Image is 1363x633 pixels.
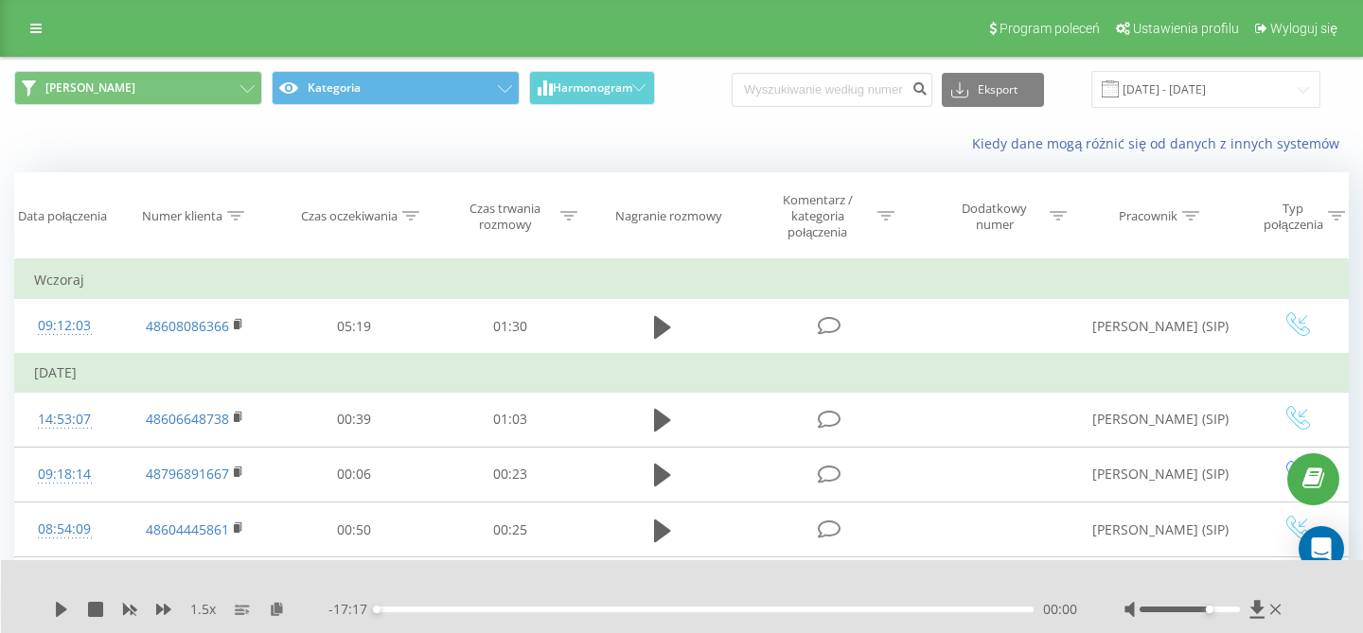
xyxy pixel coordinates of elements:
[529,71,655,105] button: Harmonogram
[34,511,96,548] div: 08:54:09
[34,401,96,438] div: 14:53:07
[34,456,96,493] div: 09:18:14
[1073,447,1248,501] td: [PERSON_NAME] (SIP)
[553,81,632,95] span: Harmonogram
[276,502,433,557] td: 00:50
[190,600,216,619] span: 1.5 x
[1073,557,1248,612] td: [PERSON_NAME] (SIP)
[1119,208,1177,224] div: Pracownik
[1270,21,1337,36] span: Wyloguj się
[15,261,1349,299] td: Wczoraj
[454,201,556,233] div: Czas trwania rozmowy
[1264,201,1323,233] div: Typ połączenia
[432,392,588,447] td: 01:03
[615,208,722,224] div: Nagranie rozmowy
[142,208,222,224] div: Numer klienta
[14,71,262,105] button: [PERSON_NAME]
[432,447,588,501] td: 00:23
[34,308,96,344] div: 09:12:03
[432,502,588,557] td: 00:25
[1043,600,1077,619] span: 00:00
[1073,299,1248,355] td: [PERSON_NAME] (SIP)
[45,80,135,96] span: [PERSON_NAME]
[942,73,1044,107] button: Eksport
[732,73,932,107] input: Wyszukiwanie według numeru
[146,410,229,428] a: 48606648738
[328,600,377,619] span: - 17:17
[1133,21,1239,36] span: Ustawienia profilu
[272,71,520,105] button: Kategoria
[146,465,229,483] a: 48796891667
[1073,392,1248,447] td: [PERSON_NAME] (SIP)
[146,520,229,538] a: 48604445861
[762,192,873,240] div: Komentarz / kategoria połączenia
[972,134,1349,152] a: Kiedy dane mogą różnić się od danych z innych systemów
[301,208,398,224] div: Czas oczekiwania
[1206,606,1213,613] div: Accessibility label
[15,354,1349,392] td: [DATE]
[1073,502,1248,557] td: [PERSON_NAME] (SIP)
[373,606,381,613] div: Accessibility label
[1299,526,1344,571] div: Open Intercom Messenger
[944,201,1045,233] div: Dodatkowy numer
[18,208,107,224] div: Data połączenia
[432,299,588,355] td: 01:30
[1000,21,1100,36] span: Program poleceń
[276,299,433,355] td: 05:19
[276,447,433,501] td: 00:06
[276,392,433,447] td: 00:39
[146,317,229,335] a: 48608086366
[276,557,433,612] td: 00:13
[432,557,588,612] td: 00:19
